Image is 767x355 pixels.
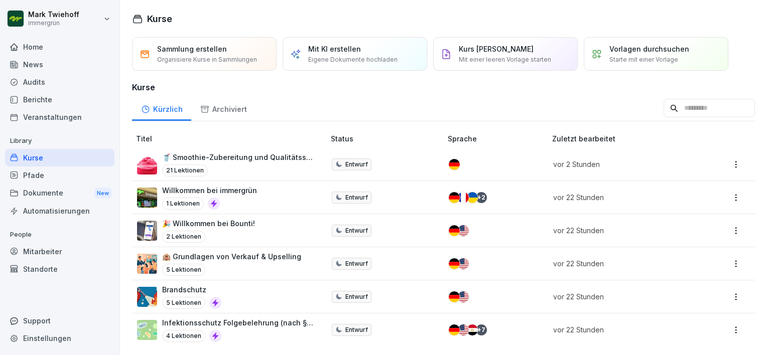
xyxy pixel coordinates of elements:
[162,185,257,196] p: Willkommen bei immergrün
[5,260,114,278] a: Standorte
[157,55,257,64] p: Organisiere Kurse in Sammlungen
[449,225,460,236] img: de.svg
[137,154,157,174] img: ulpamn7la63b47cntj6ov7ms.png
[459,55,551,64] p: Mit einer leeren Vorlage starten
[449,291,460,302] img: de.svg
[553,324,691,335] p: vor 22 Stunden
[345,325,368,334] p: Entwurf
[162,218,255,229] p: 🎉 Willkommen bei Bounti!
[609,44,689,54] p: Vorlagen durchsuchen
[609,55,678,64] p: Starte mit einer Vorlage
[5,243,114,260] a: Mitarbeiter
[458,192,469,203] img: fr.svg
[476,324,487,335] div: + 7
[467,192,478,203] img: ua.svg
[345,226,368,235] p: Entwurf
[459,44,534,54] p: Kurs [PERSON_NAME]
[137,254,157,274] img: a8yn40tlpli2795yia0sxgfc.png
[162,152,315,162] p: 🥤 Smoothie-Zubereitung und Qualitätsstandards bei immergrün
[157,44,227,54] p: Sammlung erstellen
[449,324,460,335] img: de.svg
[5,108,114,126] a: Veranstaltungen
[162,264,205,276] p: 5 Lektionen
[449,258,460,269] img: de.svg
[5,227,114,243] p: People
[5,73,114,91] a: Audits
[137,320,157,340] img: tgff07aey9ahi6f4hltuk21p.png
[28,20,79,27] p: immergrün
[458,324,469,335] img: us.svg
[552,133,703,144] p: Zuletzt bearbeitet
[162,330,205,342] p: 4 Lektionen
[345,292,368,301] p: Entwurf
[449,192,460,203] img: de.svg
[94,188,111,199] div: New
[162,251,301,262] p: 🏨 Grundlagen von Verkauf & Upselling
[136,133,327,144] p: Titel
[448,133,548,144] p: Sprache
[5,133,114,149] p: Library
[331,133,444,144] p: Status
[467,324,478,335] img: eg.svg
[345,160,368,169] p: Entwurf
[137,188,157,208] img: svva00loomdno4b6mcj3rv92.png
[553,192,691,203] p: vor 22 Stunden
[5,184,114,203] a: DokumenteNew
[308,44,361,54] p: Mit KI erstellen
[458,291,469,302] img: us.svg
[5,38,114,56] a: Home
[458,258,469,269] img: us.svg
[137,221,157,241] img: b4eu0mai1tdt6ksd7nlke1so.png
[5,202,114,220] a: Automatisierungen
[132,81,755,93] h3: Kurse
[345,193,368,202] p: Entwurf
[162,164,208,176] p: 21 Lektionen
[5,184,114,203] div: Dokumente
[162,284,221,295] p: Brandschutz
[5,166,114,184] a: Pfade
[28,11,79,19] p: Mark Twiehoff
[162,297,205,309] p: 5 Lektionen
[5,149,114,166] a: Kurse
[553,225,691,236] p: vor 22 Stunden
[345,259,368,268] p: Entwurf
[5,312,114,329] div: Support
[476,192,487,203] div: + 2
[191,95,255,121] a: Archiviert
[553,159,691,169] p: vor 2 Stunden
[553,291,691,302] p: vor 22 Stunden
[5,91,114,108] a: Berichte
[162,198,204,210] p: 1 Lektionen
[132,95,191,121] a: Kürzlich
[5,329,114,347] a: Einstellungen
[5,56,114,73] a: News
[137,287,157,307] img: b0iy7e1gfawqjs4nezxuanzk.png
[553,258,691,269] p: vor 22 Stunden
[449,159,460,170] img: de.svg
[308,55,398,64] p: Eigene Dokumente hochladen
[147,12,172,26] h1: Kurse
[458,225,469,236] img: us.svg
[162,231,205,243] p: 2 Lektionen
[162,317,315,328] p: Infektionsschutz Folgebelehrung (nach §43 IfSG)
